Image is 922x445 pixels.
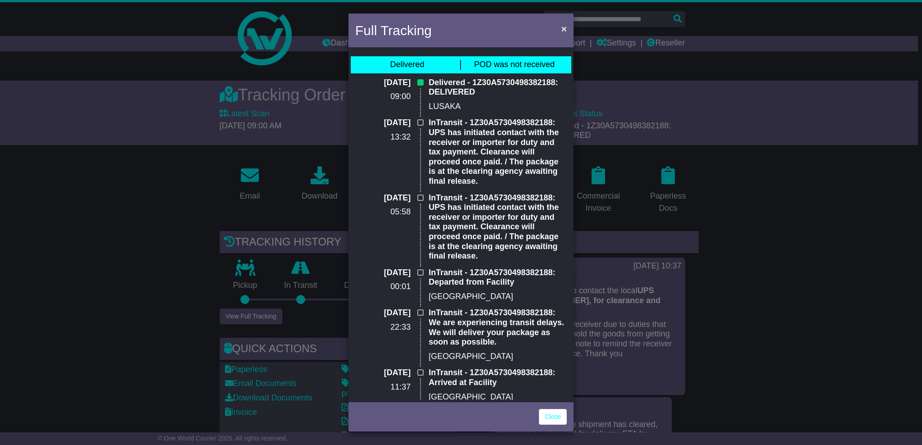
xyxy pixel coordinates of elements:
div: Delivered [390,60,424,70]
p: 00:01 [355,282,411,292]
p: InTransit - 1Z30A5730498382188: UPS has initiated contact with the receiver or importer for duty ... [429,118,567,186]
span: POD was not received [474,60,555,69]
p: [DATE] [355,268,411,278]
p: InTransit - 1Z30A5730498382188: We are experiencing transit delays. We will deliver your package ... [429,308,567,347]
p: InTransit - 1Z30A5730498382188: UPS has initiated contact with the receiver or importer for duty ... [429,193,567,261]
p: [DATE] [355,118,411,128]
button: Close [557,19,571,38]
p: Delivered - 1Z30A5730498382188: DELIVERED [429,78,567,97]
h4: Full Tracking [355,20,432,41]
p: [DATE] [355,368,411,378]
p: [GEOGRAPHIC_DATA] [429,392,567,402]
p: 11:37 [355,382,411,392]
a: Close [539,409,567,425]
p: [DATE] [355,78,411,88]
p: 22:33 [355,322,411,332]
span: × [561,23,567,34]
p: [DATE] [355,308,411,318]
p: [DATE] [355,193,411,203]
p: 13:32 [355,132,411,142]
p: InTransit - 1Z30A5730498382188: Arrived at Facility [429,368,567,387]
p: 09:00 [355,92,411,102]
p: [GEOGRAPHIC_DATA] [429,352,567,362]
p: InTransit - 1Z30A5730498382188: Departed from Facility [429,268,567,287]
p: 05:58 [355,207,411,217]
p: LUSAKA [429,102,567,112]
p: [GEOGRAPHIC_DATA] [429,292,567,302]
